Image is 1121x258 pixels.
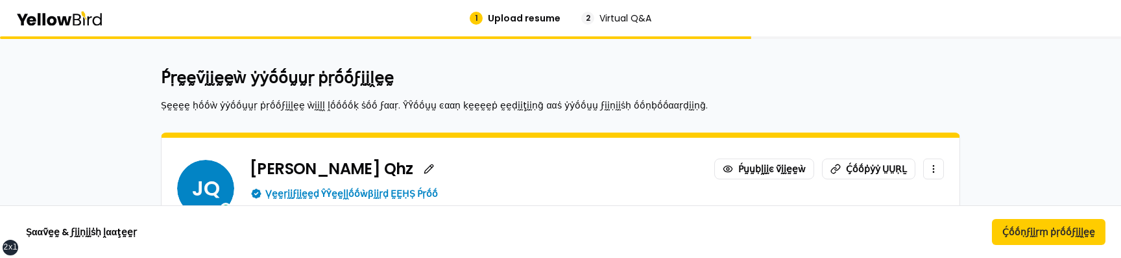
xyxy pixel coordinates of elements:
p: Ṿḛḛṛḭḭϝḭḭḛḛḍ ŶŶḛḛḽḽṓṓẁβḭḭṛḍ ḚḚḤṢ Ṕṛṓṓ [265,187,438,200]
h2: Ṕṛḛḛṽḭḭḛḛẁ ẏẏṓṓṵṵṛ ṗṛṓṓϝḭḭḽḛḛ [161,68,960,88]
p: Ṣḛḛḛḛ ḥṓṓẁ ẏẏṓṓṵṵṛ ṗṛṓṓϝḭḭḽḛḛ ẁḭḭḽḽ ḽṓṓṓṓḳ ṡṓṓ ϝααṛ. ŶŶṓṓṵṵ ͼααṇ ḳḛḛḛḛṗ ḛḛḍḭḭţḭḭṇḡ ααṡ ẏẏṓṓṵṵ ϝḭḭ... [161,99,960,112]
span: Upload resume [488,12,560,25]
span: Virtual Q&A [599,12,651,25]
button: Ḉṓṓṗẏẏ ṲṲṚḺ [822,159,915,179]
div: 1 [470,12,483,25]
button: Ṣααṽḛḛ & ϝḭḭṇḭḭṡḥ ḽααţḛḛṛ [16,219,147,245]
div: 2xl [3,242,18,253]
h3: [PERSON_NAME] Qhz [250,161,413,177]
span: JQ [177,160,234,217]
div: 2 [581,12,594,25]
a: Ṕṵṵḅḽḭḭͼ ṽḭḭḛḛẁ [714,159,814,179]
button: Ḉṓṓṇϝḭḭṛṃ ṗṛṓṓϝḭḭḽḛḛ [992,219,1105,245]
